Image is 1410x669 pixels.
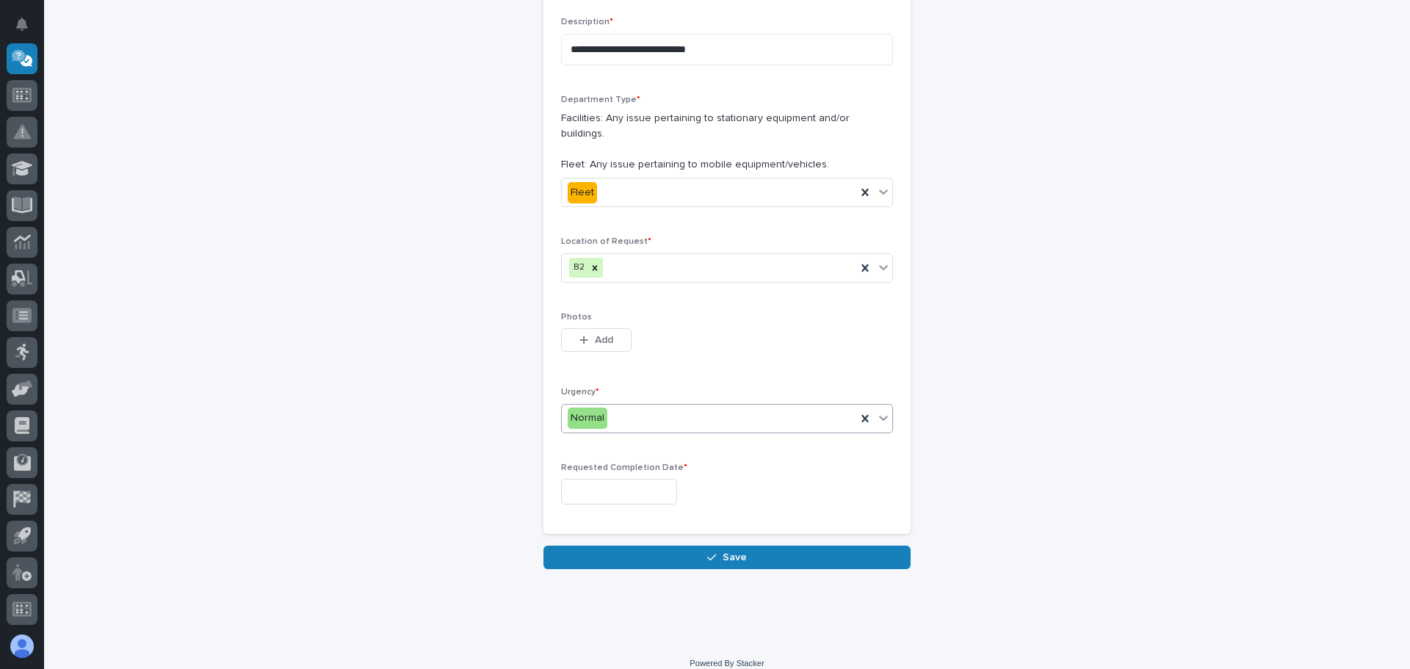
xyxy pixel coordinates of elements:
[561,237,651,246] span: Location of Request
[561,463,687,472] span: Requested Completion Date
[7,631,37,662] button: users-avatar
[690,659,764,668] a: Powered By Stacker
[561,328,632,352] button: Add
[561,111,893,172] p: Facilities: Any issue pertaining to stationary equipment and/or buildings. Fleet: Any issue perta...
[7,9,37,40] button: Notifications
[568,408,607,429] div: Normal
[543,546,911,569] button: Save
[595,333,613,347] span: Add
[569,258,587,278] div: B2
[561,313,592,322] span: Photos
[561,18,613,26] span: Description
[723,551,747,564] span: Save
[561,388,599,397] span: Urgency
[18,18,37,41] div: Notifications
[561,95,640,104] span: Department Type
[568,182,597,203] div: Fleet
